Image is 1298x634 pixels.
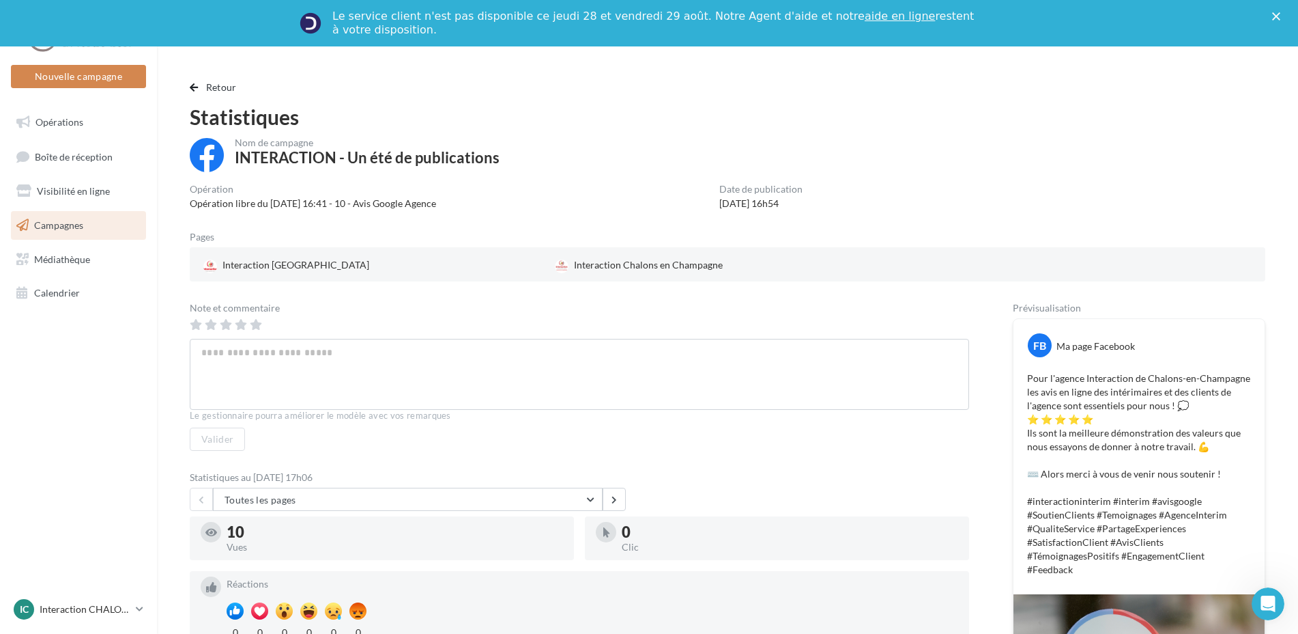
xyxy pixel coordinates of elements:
span: IC [20,603,29,616]
button: Nouvelle campagne [11,65,146,88]
div: Opération [190,184,436,194]
div: Pages [190,232,225,242]
div: Opération libre du [DATE] 16:41 - 10 - Avis Google Agence [190,197,436,210]
span: Médiathèque [34,253,90,264]
div: Clic [622,542,958,552]
button: Retour [190,79,242,96]
div: FB [1028,333,1052,357]
a: Calendrier [8,279,149,307]
a: IC Interaction CHALONS EN [GEOGRAPHIC_DATA] [11,596,146,622]
p: Interaction CHALONS EN [GEOGRAPHIC_DATA] [40,603,130,616]
button: Toutes les pages [213,488,603,511]
span: Visibilité en ligne [37,185,110,197]
div: Prévisualisation [1013,303,1265,313]
a: Interaction [GEOGRAPHIC_DATA] [201,256,552,276]
p: Pour l'agence Interaction de Chalons-en-Champagne les avis en ligne des intérimaires et des clien... [1027,372,1251,577]
div: [DATE] 16h54 [719,197,803,210]
span: Toutes les pages [225,495,296,506]
span: Boîte de réception [35,150,113,162]
div: INTERACTION - Un été de publications [235,150,500,165]
div: Vues [227,542,563,552]
div: Ma page Facebook [1056,340,1135,353]
span: Retour [206,81,237,93]
div: 0 [622,525,958,540]
div: 10 [227,525,563,540]
div: Statistiques [190,107,1265,127]
div: Date de publication [719,184,803,194]
div: Le service client n'est pas disponible ce jeudi 28 et vendredi 29 août. Notre Agent d'aide et not... [332,10,977,37]
img: Profile image for Service-Client [300,12,321,34]
a: Opérations [8,108,149,137]
a: Interaction Chalons en Champagne [552,256,904,276]
div: Statistiques au [DATE] 17h06 [190,473,969,482]
span: Campagnes [34,219,83,231]
div: Note et commentaire [190,303,969,313]
a: Médiathèque [8,245,149,274]
div: Interaction Chalons en Champagne [552,256,725,276]
a: Campagnes [8,211,149,240]
button: Valider [190,428,245,451]
iframe: Intercom live chat [1252,588,1284,620]
a: Visibilité en ligne [8,177,149,206]
div: Fermer [1272,12,1286,20]
div: Le gestionnaire pourra améliorer le modèle avec vos remarques [190,410,969,422]
div: Nom de campagne [235,138,500,148]
span: Opérations [35,116,83,128]
a: aide en ligne [865,10,935,23]
div: Réactions [227,579,958,589]
div: Interaction [GEOGRAPHIC_DATA] [201,256,372,276]
span: Calendrier [34,287,80,299]
a: Boîte de réception [8,142,149,171]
